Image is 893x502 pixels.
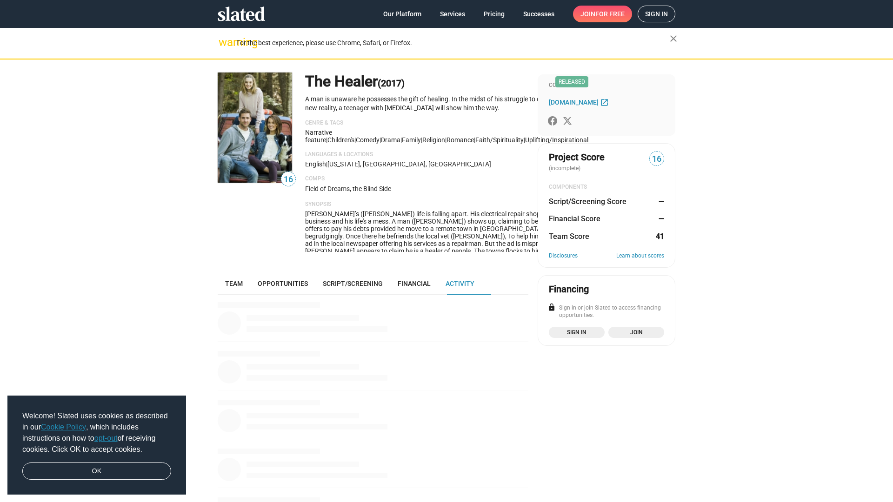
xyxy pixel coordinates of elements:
[305,210,587,299] span: [PERSON_NAME]’s ([PERSON_NAME]) life is falling apart. His electrical repair shop is going out of...
[650,153,664,165] span: 16
[258,280,308,287] span: Opportunities
[555,76,588,87] span: Released
[383,6,421,22] span: Our Platform
[573,6,632,22] a: Joinfor free
[41,423,86,431] a: Cookie Policy
[326,160,327,168] span: |
[554,328,599,337] span: Sign in
[7,396,186,495] div: cookieconsent
[219,37,230,48] mat-icon: warning
[549,252,578,260] a: Disclosures
[433,6,473,22] a: Services
[549,82,664,89] div: Connect
[402,136,421,144] span: Family
[549,283,589,296] div: Financing
[218,73,292,183] img: The Healer
[476,6,512,22] a: Pricing
[381,136,400,144] span: Drama
[475,136,524,144] span: faith/spirituality
[549,231,589,241] dt: Team Score
[281,173,295,186] span: 16
[614,328,659,337] span: Join
[438,272,482,295] a: Activity
[400,136,402,144] span: |
[668,33,679,44] mat-icon: close
[323,280,383,287] span: Script/Screening
[356,136,380,144] span: Comedy
[549,151,605,164] span: Project Score
[655,231,664,241] dd: 41
[616,252,664,260] a: Learn about scores
[225,280,243,287] span: Team
[549,97,611,108] a: [DOMAIN_NAME]
[595,6,625,22] span: for free
[22,462,171,480] a: dismiss cookie message
[655,214,664,224] dd: —
[549,165,582,172] span: (incomplete)
[638,6,675,22] a: Sign in
[580,6,625,22] span: Join
[22,410,171,455] span: Welcome! Slated uses cookies as described in our , which includes instructions on how to of recei...
[446,280,474,287] span: Activity
[378,78,405,89] span: (2017)
[327,136,354,144] span: Children's
[600,98,609,106] mat-icon: open_in_new
[524,136,525,144] span: |
[305,72,405,92] h1: The Healer
[305,185,588,193] p: Field of Dreams, the Blind Side
[547,303,556,311] mat-icon: lock
[218,272,250,295] a: Team
[376,6,429,22] a: Our Platform
[305,160,326,168] span: English
[398,280,431,287] span: Financial
[305,201,588,208] p: Synopsis
[422,136,445,144] span: Religion
[305,175,588,183] p: Comps
[326,136,327,144] span: |
[516,6,562,22] a: Successes
[445,136,446,144] span: |
[390,272,438,295] a: Financial
[474,136,475,144] span: |
[327,160,491,168] span: [US_STATE], [GEOGRAPHIC_DATA], [GEOGRAPHIC_DATA]
[525,136,588,144] span: uplifting/inspirational
[446,136,474,144] span: Romance
[305,95,588,112] p: A man is unaware he possesses the gift of healing. In the midst of his struggle to comprehend his...
[484,6,505,22] span: Pricing
[250,272,315,295] a: Opportunities
[549,197,626,206] dt: Script/Screening Score
[236,37,670,49] div: For the best experience, please use Chrome, Safari, or Firefox.
[655,197,664,206] dd: —
[315,272,390,295] a: Script/Screening
[549,184,664,191] div: COMPONENTS
[549,99,599,106] span: [DOMAIN_NAME]
[549,327,605,338] a: Sign in
[305,129,332,144] span: Narrative feature
[380,136,381,144] span: |
[305,151,588,159] p: Languages & Locations
[305,119,588,127] p: Genre & Tags
[608,327,664,338] a: Join
[421,136,422,144] span: |
[94,434,118,442] a: opt-out
[549,214,600,224] dt: Financial Score
[549,304,664,319] div: Sign in or join Slated to access financing opportunities.
[645,6,668,22] span: Sign in
[523,6,554,22] span: Successes
[440,6,465,22] span: Services
[354,136,356,144] span: |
